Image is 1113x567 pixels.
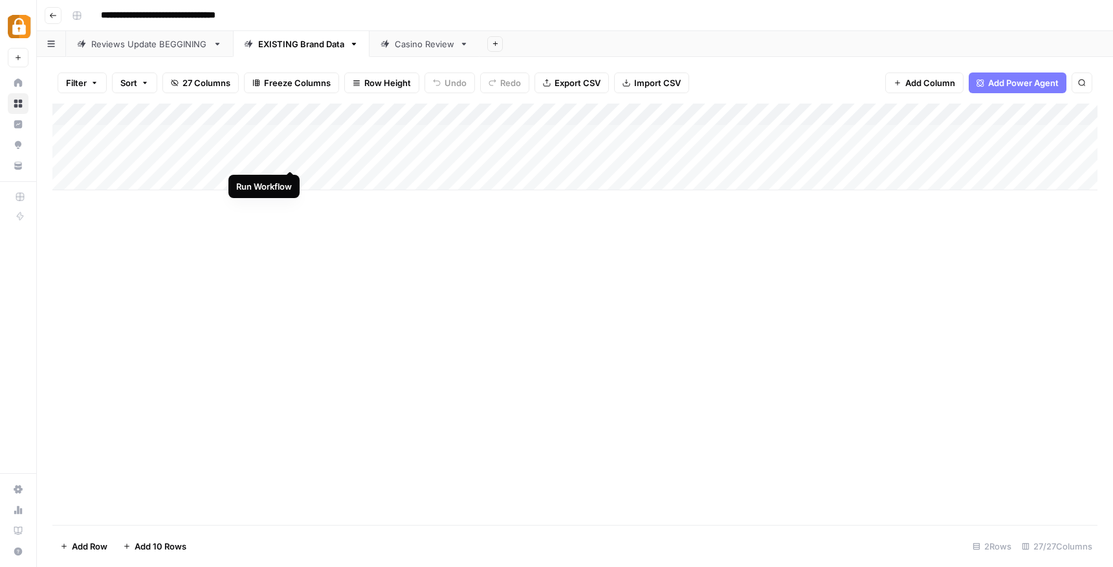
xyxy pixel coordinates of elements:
button: Import CSV [614,72,689,93]
div: Reviews Update BEGGINING [91,38,208,50]
button: Workspace: Adzz [8,10,28,43]
span: Freeze Columns [264,76,331,89]
button: Add Row [52,536,115,557]
button: Row Height [344,72,419,93]
span: Import CSV [634,76,681,89]
div: Run Workflow [236,180,292,193]
a: Browse [8,93,28,114]
div: EXISTING Brand Data [258,38,344,50]
span: Filter [66,76,87,89]
a: Reviews Update BEGGINING [66,31,233,57]
span: 27 Columns [182,76,230,89]
span: Add Power Agent [988,76,1059,89]
span: Add Row [72,540,107,553]
button: Export CSV [534,72,609,93]
a: Settings [8,479,28,500]
a: Insights [8,114,28,135]
button: Add Power Agent [969,72,1066,93]
a: Your Data [8,155,28,176]
button: Filter [58,72,107,93]
button: 27 Columns [162,72,239,93]
div: 27/27 Columns [1017,536,1097,557]
a: EXISTING Brand Data [233,31,369,57]
span: Add 10 Rows [135,540,186,553]
div: Casino Review [395,38,454,50]
button: Sort [112,72,157,93]
button: Add 10 Rows [115,536,194,557]
a: Opportunities [8,135,28,155]
div: 2 Rows [967,536,1017,557]
span: Row Height [364,76,411,89]
button: Undo [424,72,475,93]
span: Export CSV [555,76,601,89]
button: Freeze Columns [244,72,339,93]
span: Redo [500,76,521,89]
img: Adzz Logo [8,15,31,38]
button: Add Column [885,72,964,93]
button: Help + Support [8,541,28,562]
a: Casino Review [369,31,479,57]
a: Usage [8,500,28,520]
button: Redo [480,72,529,93]
a: Learning Hub [8,520,28,541]
a: Home [8,72,28,93]
span: Undo [445,76,467,89]
span: Add Column [905,76,955,89]
span: Sort [120,76,137,89]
